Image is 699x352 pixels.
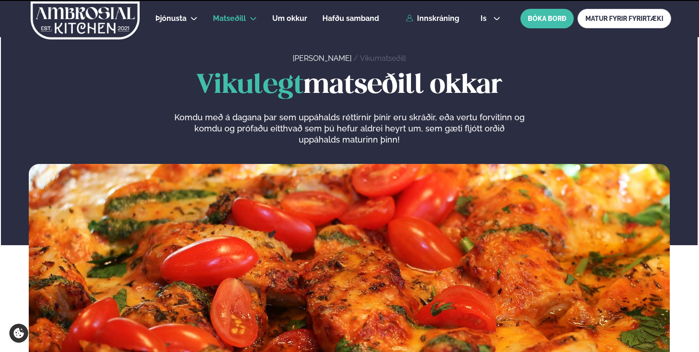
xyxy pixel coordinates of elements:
[406,14,459,23] a: Innskráning
[213,13,246,24] a: Matseðill
[29,71,670,101] h1: matseðill okkar
[174,112,525,145] p: Komdu með á dagana þar sem uppáhalds réttirnir þínir eru skráðir, eða vertu forvitinn og komdu og...
[481,15,489,22] span: is
[9,324,28,343] a: Cookie settings
[155,13,186,24] a: Þjónusta
[520,9,574,28] button: BÓKA BORÐ
[30,1,141,39] img: logo
[155,14,186,23] span: Þjónusta
[353,54,360,63] span: /
[322,13,379,24] a: Hafðu samband
[473,15,508,22] button: is
[272,13,307,24] a: Um okkur
[577,9,671,28] a: MATUR FYRIR FYRIRTÆKI
[322,14,379,23] span: Hafðu samband
[213,14,246,23] span: Matseðill
[360,54,406,63] a: Vikumatseðill
[293,54,352,63] a: [PERSON_NAME]
[272,14,307,23] span: Um okkur
[196,73,303,98] span: Vikulegt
